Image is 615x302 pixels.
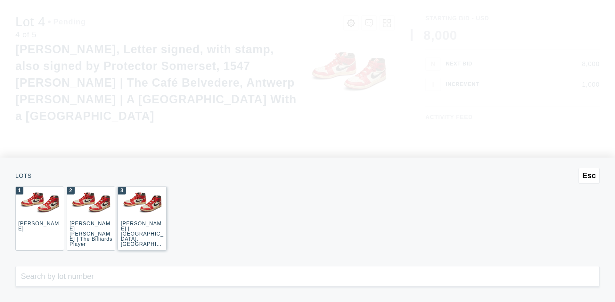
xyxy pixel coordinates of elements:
[582,171,596,180] span: Esc
[15,173,600,179] div: Lots
[15,266,600,287] input: Search by lot number
[578,168,600,183] button: Esc
[16,187,23,194] div: 1
[70,221,112,247] div: [PERSON_NAME] [PERSON_NAME] | The Billiards Player
[67,187,75,194] div: 2
[121,221,164,272] div: [PERSON_NAME] | [GEOGRAPHIC_DATA], [GEOGRAPHIC_DATA] ([GEOGRAPHIC_DATA], [GEOGRAPHIC_DATA])
[18,221,59,231] div: [PERSON_NAME]
[118,187,126,194] div: 3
